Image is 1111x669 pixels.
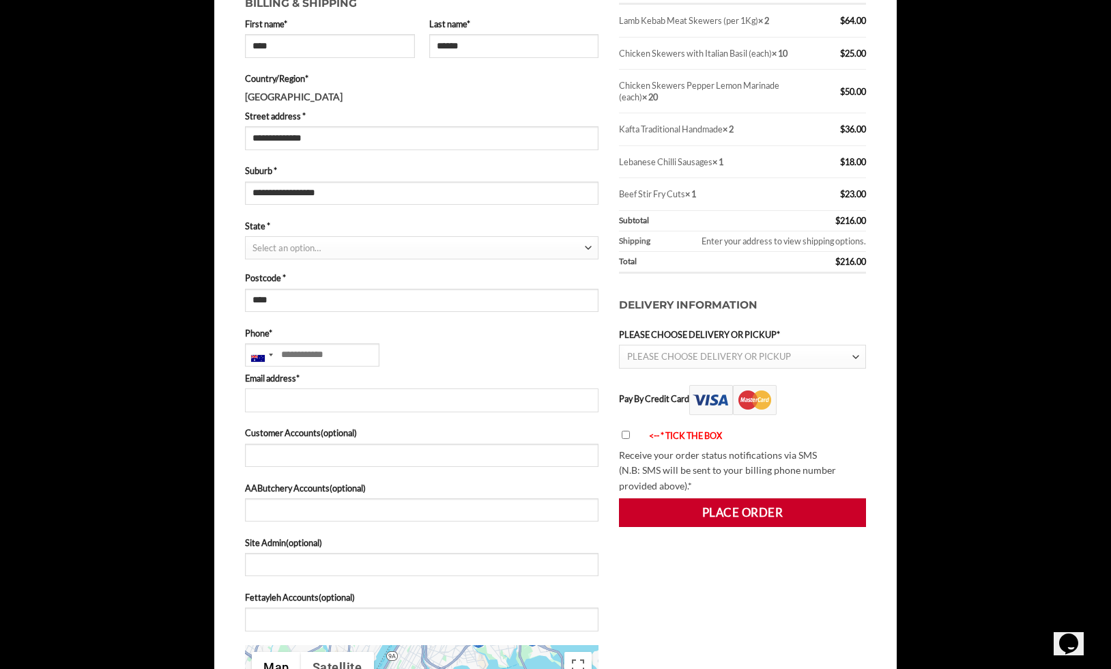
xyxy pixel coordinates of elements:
[619,178,816,210] td: Beef Stir Fry Cuts
[840,15,845,26] span: $
[840,86,866,97] bdi: 50.00
[712,156,723,167] strong: × 1
[840,86,845,97] span: $
[245,536,598,550] label: Site Admin
[286,537,322,548] span: (optional)
[619,328,866,341] label: PLEASE CHOOSE DELIVERY OR PICKUP
[685,188,696,199] strong: × 1
[772,48,788,59] strong: × 10
[429,17,599,31] label: Last name
[835,256,866,267] bdi: 216.00
[619,448,866,494] p: Receive your order status notifications via SMS (N.B: SMS will be sent to your billing phone numb...
[245,164,598,177] label: Suburb
[619,70,816,113] td: Chicken Skewers Pepper Lemon Marinade (each)
[840,48,845,59] span: $
[252,242,321,253] span: Select an option…
[245,271,598,285] label: Postcode
[1054,614,1097,655] iframe: chat widget
[245,481,598,495] label: AAButchery Accounts
[619,498,866,527] button: Place order
[758,15,769,26] strong: × 2
[840,156,866,167] bdi: 18.00
[642,91,658,102] strong: × 20
[245,72,598,85] label: Country/Region
[245,109,598,123] label: Street address
[619,38,816,70] td: Chicken Skewers with Italian Basil (each)
[840,124,866,134] bdi: 36.00
[245,219,598,233] label: State
[619,5,816,37] td: Lamb Kebab Meat Skewers (per 1Kg)
[619,252,816,274] th: Total
[840,124,845,134] span: $
[840,48,866,59] bdi: 25.00
[619,393,777,404] label: Pay By Credit Card
[245,236,598,259] span: State
[245,371,598,385] label: Email address
[619,231,662,252] th: Shipping
[321,427,357,438] span: (optional)
[835,256,840,267] span: $
[840,188,845,199] span: $
[649,430,722,441] font: <-- * TICK THE BOX
[245,91,343,102] strong: [GEOGRAPHIC_DATA]
[330,483,366,494] span: (optional)
[627,351,791,362] span: PLEASE CHOOSE DELIVERY OR PICKUP
[835,215,866,226] bdi: 216.00
[619,113,816,145] td: Kafta Traditional Handmade
[245,590,598,604] label: Fettayleh Accounts
[689,385,777,415] img: Pay By Credit Card
[619,283,866,328] h3: Delivery Information
[319,592,355,603] span: (optional)
[246,344,277,366] div: Australia: +61
[245,426,598,440] label: Customer Accounts
[723,124,734,134] strong: × 2
[840,156,845,167] span: $
[622,431,630,439] input: <-- * TICK THE BOX
[637,433,649,442] img: arrow-blink.gif
[835,215,840,226] span: $
[245,326,598,340] label: Phone
[619,146,816,178] td: Lebanese Chilli Sausages
[840,15,866,26] bdi: 64.00
[662,231,866,252] td: Enter your address to view shipping options.
[619,211,816,231] th: Subtotal
[245,17,415,31] label: First name
[840,188,866,199] bdi: 23.00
